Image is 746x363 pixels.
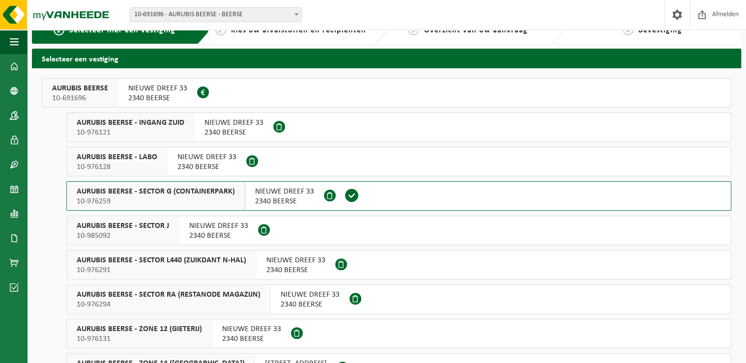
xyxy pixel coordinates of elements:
[77,196,235,206] span: 10-976259
[77,128,184,138] span: 10-976121
[54,25,64,35] span: 1
[77,290,260,300] span: AURUBIS BEERSE - SECTOR RA (RESTANODE MAGAZIJN)
[77,231,169,241] span: 10-985092
[66,147,731,176] button: AURUBIS BEERSE - LABO 10-976128 NIEUWE DREEF 332340 BEERSE
[128,84,187,93] span: NIEUWE DREEF 33
[77,324,202,334] span: AURUBIS BEERSE - ZONE 12 (GIETERIJ)
[408,25,419,35] span: 3
[66,284,731,314] button: AURUBIS BEERSE - SECTOR RA (RESTANODE MAGAZIJN) 10-976294 NIEUWE DREEF 332340 BEERSE
[266,265,325,275] span: 2340 BEERSE
[189,221,248,231] span: NIEUWE DREEF 33
[52,84,108,93] span: AURUBIS BEERSE
[281,290,340,300] span: NIEUWE DREEF 33
[42,78,731,108] button: AURUBIS BEERSE 10-691696 NIEUWE DREEF 332340 BEERSE
[77,221,169,231] span: AURUBIS BEERSE - SECTOR J
[231,27,366,34] span: Kies uw afvalstoffen en recipiënten
[222,324,281,334] span: NIEUWE DREEF 33
[177,162,236,172] span: 2340 BEERSE
[77,300,260,309] span: 10-976294
[66,216,731,245] button: AURUBIS BEERSE - SECTOR J 10-985092 NIEUWE DREEF 332340 BEERSE
[77,152,157,162] span: AURUBIS BEERSE - LABO
[66,319,731,348] button: AURUBIS BEERSE - ZONE 12 (GIETERIJ) 10-976131 NIEUWE DREEF 332340 BEERSE
[77,255,246,265] span: AURUBIS BEERSE - SECTOR L440 (ZUIKDANT N-HAL)
[204,118,263,128] span: NIEUWE DREEF 33
[69,27,175,34] span: Selecteer hier een vestiging
[52,93,108,103] span: 10-691696
[77,265,246,275] span: 10-976291
[32,49,741,68] h2: Selecteer een vestiging
[77,187,235,196] span: AURUBIS BEERSE - SECTOR G (CONTAINERPARK)
[77,334,202,344] span: 10-976131
[128,93,187,103] span: 2340 BEERSE
[215,25,226,35] span: 2
[255,187,314,196] span: NIEUWE DREEF 33
[66,181,731,211] button: AURUBIS BEERSE - SECTOR G (CONTAINERPARK) 10-976259 NIEUWE DREEF 332340 BEERSE
[66,250,731,279] button: AURUBIS BEERSE - SECTOR L440 (ZUIKDANT N-HAL) 10-976291 NIEUWE DREEF 332340 BEERSE
[424,27,527,34] span: Overzicht van uw aanvraag
[204,128,263,138] span: 2340 BEERSE
[177,152,236,162] span: NIEUWE DREEF 33
[130,8,301,22] span: 10-691696 - AURUBIS BEERSE - BEERSE
[266,255,325,265] span: NIEUWE DREEF 33
[130,7,302,22] span: 10-691696 - AURUBIS BEERSE - BEERSE
[77,162,157,172] span: 10-976128
[281,300,340,309] span: 2340 BEERSE
[77,118,184,128] span: AURUBIS BEERSE - INGANG ZUID
[638,27,682,34] span: Bevestiging
[255,196,314,206] span: 2340 BEERSE
[623,25,633,35] span: 4
[189,231,248,241] span: 2340 BEERSE
[222,334,281,344] span: 2340 BEERSE
[66,112,731,142] button: AURUBIS BEERSE - INGANG ZUID 10-976121 NIEUWE DREEF 332340 BEERSE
